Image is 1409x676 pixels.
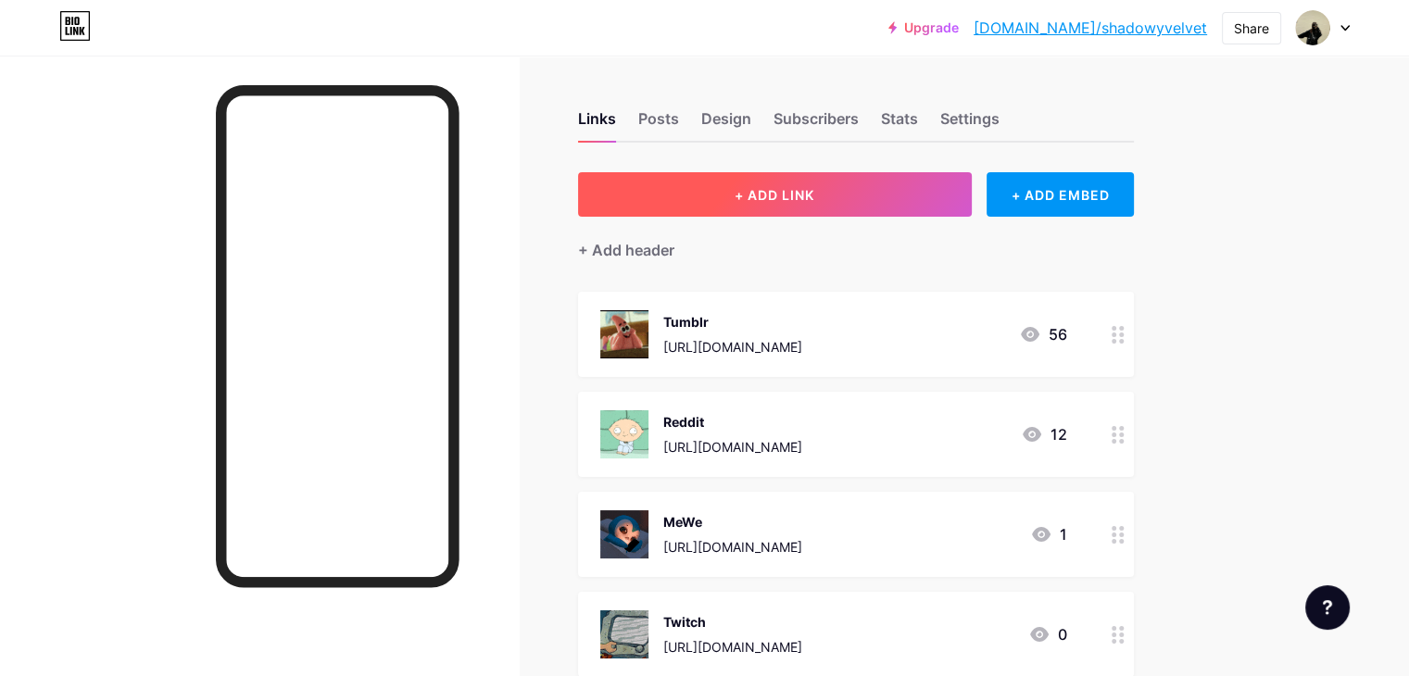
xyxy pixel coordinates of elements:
[888,20,959,35] a: Upgrade
[600,310,648,358] img: Tumblr
[774,107,859,141] div: Subscribers
[578,172,972,217] button: + ADD LINK
[1234,19,1269,38] div: Share
[701,107,751,141] div: Design
[1021,423,1067,445] div: 12
[578,107,616,141] div: Links
[663,612,802,632] div: Twitch
[663,537,802,557] div: [URL][DOMAIN_NAME]
[663,312,802,332] div: Tumblr
[881,107,918,141] div: Stats
[638,107,679,141] div: Posts
[974,17,1207,39] a: [DOMAIN_NAME]/shadowyvelvet
[663,512,802,532] div: MeWe
[1019,323,1067,345] div: 56
[735,187,814,203] span: + ADD LINK
[1030,523,1067,545] div: 1
[663,637,802,657] div: [URL][DOMAIN_NAME]
[663,437,802,457] div: [URL][DOMAIN_NAME]
[1028,623,1067,645] div: 0
[600,510,648,558] img: MeWe
[987,172,1134,217] div: + ADD EMBED
[940,107,1000,141] div: Settings
[578,239,674,261] div: + Add header
[663,337,802,357] div: [URL][DOMAIN_NAME]
[600,410,648,458] img: Reddit
[663,412,802,432] div: Reddit
[1295,10,1330,45] img: lex_unseen
[600,610,648,658] img: Twitch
